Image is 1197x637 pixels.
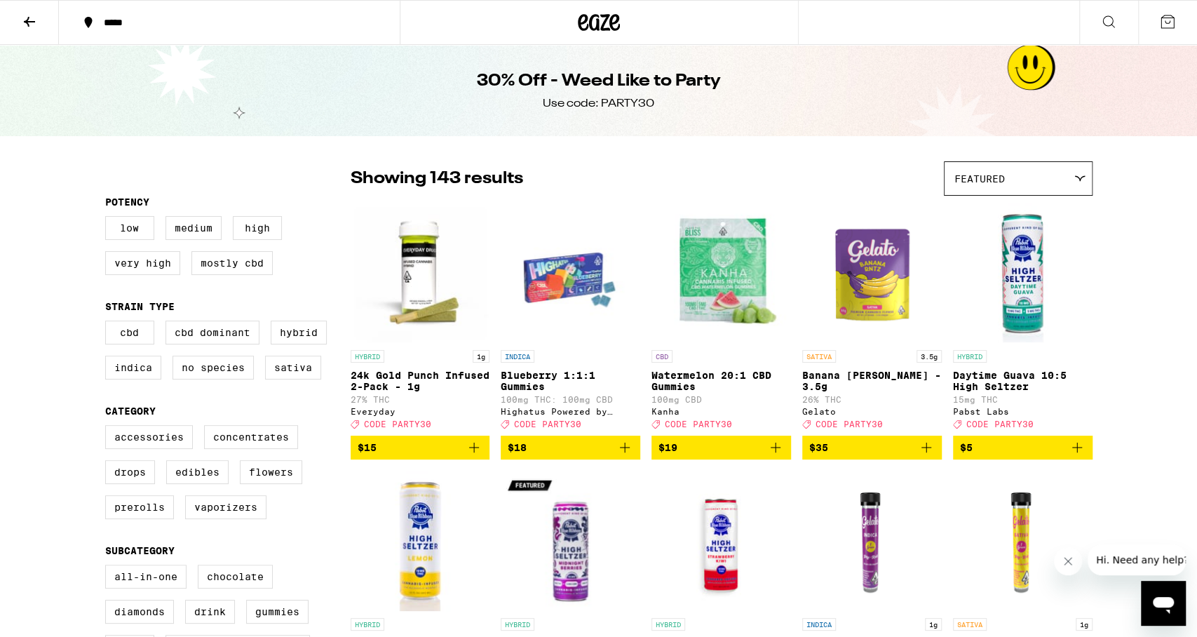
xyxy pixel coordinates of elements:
[185,495,266,519] label: Vaporizers
[351,370,490,392] p: 24k Gold Punch Infused 2-Pack - 1g
[166,460,229,484] label: Edibles
[953,395,1093,404] p: 15mg THC
[953,436,1093,460] button: Add to bag
[501,203,640,343] img: Highatus Powered by Cannabiotix - Blueberry 1:1:1 Gummies
[351,167,523,191] p: Showing 143 results
[501,471,640,611] img: Pabst Labs - Midnight Berries 10:3:2 High Seltzer
[204,425,298,449] label: Concentrates
[105,460,155,484] label: Drops
[351,618,384,631] p: HYBRID
[364,420,431,429] span: CODE PARTY30
[351,395,490,404] p: 27% THC
[1088,544,1186,575] iframe: Message from company
[233,216,282,240] label: High
[651,395,791,404] p: 100mg CBD
[501,350,534,363] p: INDICA
[658,442,677,453] span: $19
[953,407,1093,416] div: Pabst Labs
[351,203,490,343] img: Everyday - 24k Gold Punch Infused 2-Pack - 1g
[105,600,174,624] label: Diamonds
[501,203,640,436] a: Open page for Blueberry 1:1:1 Gummies from Highatus Powered by Cannabiotix
[351,471,490,611] img: Pabst Labs - Lemon High Seltzer
[953,471,1093,611] img: Gelato - Pineapple Punch - 1g
[185,600,235,624] label: Drink
[651,203,791,436] a: Open page for Watermelon 20:1 CBD Gummies from Kanha
[105,495,174,519] label: Prerolls
[165,321,259,344] label: CBD Dominant
[501,618,534,631] p: HYBRID
[917,350,942,363] p: 3.5g
[8,10,101,21] span: Hi. Need any help?
[802,618,836,631] p: INDICA
[191,251,273,275] label: Mostly CBD
[960,442,973,453] span: $5
[501,395,640,404] p: 100mg THC: 100mg CBD
[1054,547,1082,575] iframe: Close message
[105,216,154,240] label: Low
[198,565,273,589] label: Chocolate
[501,370,640,392] p: Blueberry 1:1:1 Gummies
[105,196,149,208] legend: Potency
[953,203,1093,343] img: Pabst Labs - Daytime Guava 10:5 High Seltzer
[665,420,732,429] span: CODE PARTY30
[265,356,321,380] label: Sativa
[953,370,1093,392] p: Daytime Guava 10:5 High Seltzer
[165,216,222,240] label: Medium
[651,350,672,363] p: CBD
[351,203,490,436] a: Open page for 24k Gold Punch Infused 2-Pack - 1g from Everyday
[802,471,942,611] img: Gelato - Papaya - 1g
[651,203,791,343] img: Kanha - Watermelon 20:1 CBD Gummies
[651,618,685,631] p: HYBRID
[802,395,942,404] p: 26% THC
[802,407,942,416] div: Gelato
[508,442,527,453] span: $18
[651,370,791,392] p: Watermelon 20:1 CBD Gummies
[105,321,154,344] label: CBD
[802,436,942,460] button: Add to bag
[105,565,187,589] label: All-In-One
[501,407,640,416] div: Highatus Powered by Cannabiotix
[953,618,987,631] p: SATIVA
[105,356,161,380] label: Indica
[966,420,1034,429] span: CODE PARTY30
[543,96,654,112] div: Use code: PARTY30
[105,405,156,417] legend: Category
[954,173,1005,185] span: Featured
[358,442,377,453] span: $15
[651,407,791,416] div: Kanha
[1076,618,1093,631] p: 1g
[953,350,987,363] p: HYBRID
[240,460,302,484] label: Flowers
[816,420,883,429] span: CODE PARTY30
[514,420,581,429] span: CODE PARTY30
[802,350,836,363] p: SATIVA
[477,69,721,93] h1: 30% Off - Weed Like to Party
[105,251,180,275] label: Very High
[351,436,490,460] button: Add to bag
[651,471,791,611] img: Pabst Labs - Strawberry Kiwi High Seltzer
[105,545,175,556] legend: Subcategory
[1141,581,1186,626] iframe: Button to launch messaging window
[651,436,791,460] button: Add to bag
[953,203,1093,436] a: Open page for Daytime Guava 10:5 High Seltzer from Pabst Labs
[802,203,942,436] a: Open page for Banana Runtz - 3.5g from Gelato
[925,618,942,631] p: 1g
[246,600,309,624] label: Gummies
[802,203,942,343] img: Gelato - Banana Runtz - 3.5g
[271,321,327,344] label: Hybrid
[473,350,489,363] p: 1g
[809,442,828,453] span: $35
[501,436,640,460] button: Add to bag
[173,356,254,380] label: No Species
[802,370,942,392] p: Banana [PERSON_NAME] - 3.5g
[351,350,384,363] p: HYBRID
[351,407,490,416] div: Everyday
[105,425,193,449] label: Accessories
[105,301,175,312] legend: Strain Type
